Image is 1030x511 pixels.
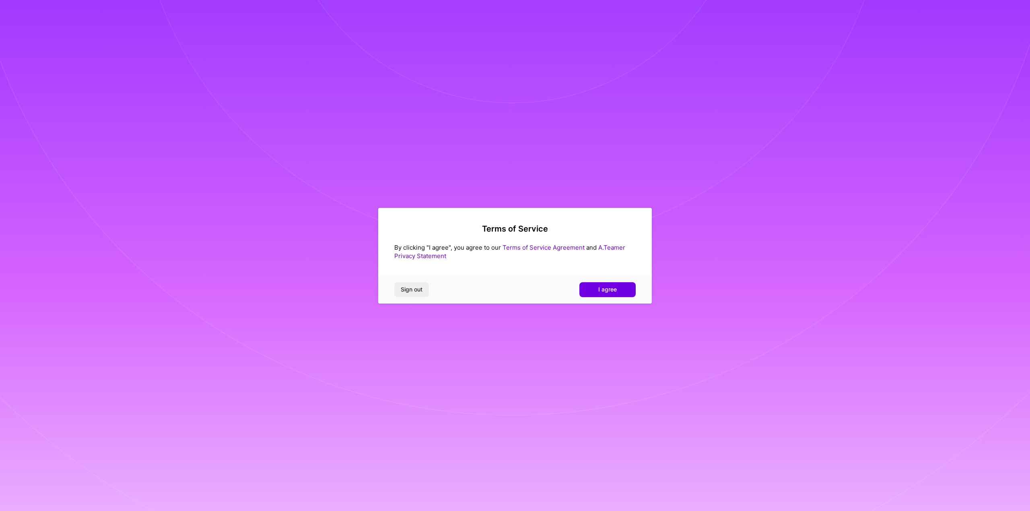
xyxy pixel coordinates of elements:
a: Terms of Service Agreement [503,244,585,251]
button: Sign out [394,282,429,297]
span: I agree [598,285,617,293]
button: I agree [579,282,636,297]
span: Sign out [401,285,422,293]
h2: Terms of Service [394,224,636,234]
div: By clicking "I agree", you agree to our and [394,243,636,260]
